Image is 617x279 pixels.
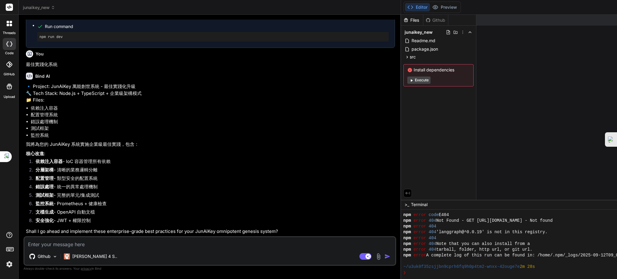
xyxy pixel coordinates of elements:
[429,241,436,247] span: 404
[407,67,470,73] span: Install dependencies
[413,212,426,218] span: error
[403,212,411,218] span: npm
[4,72,15,77] label: GitHub
[520,264,535,270] span: 2m 28s
[31,118,395,125] li: 錯誤處理機制
[31,125,395,132] li: 測試框架
[430,3,459,11] button: Preview
[413,224,426,229] span: error
[26,141,395,148] p: 我將為您的 JunAiKey 系統實施企業級最佳實踐，包含：
[31,209,395,217] li: - OpenAPI 自動文檔
[413,235,426,241] span: error
[39,34,386,39] pre: npm run dev
[403,252,411,258] span: npm
[403,229,411,235] span: npm
[384,253,390,259] img: icon
[81,267,92,270] span: privacy
[4,259,14,269] img: settings
[31,158,395,167] li: - IoC 容器管理所有依賴
[401,17,423,23] div: Files
[413,252,426,258] span: error
[403,264,520,270] span: ~/u3uk0f35zsjjbn9cprh6fq9h0p4tm2-wnxx-42ouge7e
[439,212,449,218] span: E404
[31,175,395,183] li: - 類型安全的配置系統
[36,158,63,164] strong: 依賴注入容器
[411,37,436,44] span: Readme.md
[405,202,409,208] span: >_
[52,254,58,259] img: Pick Models
[403,224,411,229] span: npm
[375,253,382,260] img: attachment
[429,229,436,235] span: 404
[31,105,395,112] li: 依賴注入容器
[31,183,395,192] li: - 統一的異常處理機制
[72,253,117,259] p: [PERSON_NAME] 4 S..
[403,247,411,252] span: npm
[64,253,70,259] img: Claude 4 Sonnet
[31,167,395,175] li: - 清晰的業務邏輯分離
[403,235,411,241] span: npm
[429,235,436,241] span: 404
[3,30,16,36] label: threads
[26,61,395,68] p: 最佳實踐化系統
[411,45,439,53] span: package.json
[36,175,54,181] strong: 配置管理
[26,150,395,157] p: :
[45,24,389,30] span: Run command
[5,51,14,56] label: code
[403,270,406,276] span: ❯
[413,247,426,252] span: error
[436,247,532,252] span: tarball, folder, http url, or git url.
[429,218,436,224] span: 404
[411,202,428,208] span: Terminal
[31,192,395,200] li: - 完整的單元/集成測試
[35,73,50,79] h6: Bind AI
[31,132,395,139] li: 監控系統
[436,229,548,235] span: 'langgraph@^0.0.19' is not in this registry.
[36,51,44,57] h6: You
[410,54,416,60] span: src
[36,201,54,206] strong: 監控系統
[413,229,426,235] span: error
[38,253,51,259] p: Github
[429,224,436,229] span: 404
[26,151,44,156] strong: 核心改進
[403,218,411,224] span: npm
[31,217,395,226] li: - JWT + 權限控制
[26,83,395,104] p: 🔹 Project: JunAiKey 萬能創世系統 - 最佳實踐化升級 🔧 Tech Stack: Node.js + TypeScript + 企業級架構模式 📁 Files:
[31,111,395,118] li: 配置管理系統
[36,218,54,223] strong: 安全強化
[403,241,411,247] span: npm
[26,228,395,235] p: Shall I go ahead and implement these enterprise-grade best practices for your JunAiKey omnipotent...
[405,29,433,35] span: junaikey_new
[23,266,396,271] p: Always double-check its answers. Your in Bind
[413,218,426,224] span: error
[405,3,430,11] button: Editor
[407,77,431,84] button: Execute
[423,17,448,23] div: Github
[4,94,15,99] label: Upload
[429,247,436,252] span: 404
[36,192,54,198] strong: 測試框架
[429,212,439,218] span: code
[23,5,55,11] span: junaikey_new
[436,241,530,247] span: Note that you can also install from a
[436,218,553,224] span: Not Found - GET [URL][DOMAIN_NAME] - Not found
[36,209,54,215] strong: 文檔生成
[413,241,426,247] span: error
[36,184,54,190] strong: 錯誤處理
[31,200,395,209] li: - Prometheus + 健康檢查
[36,167,54,173] strong: 分層架構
